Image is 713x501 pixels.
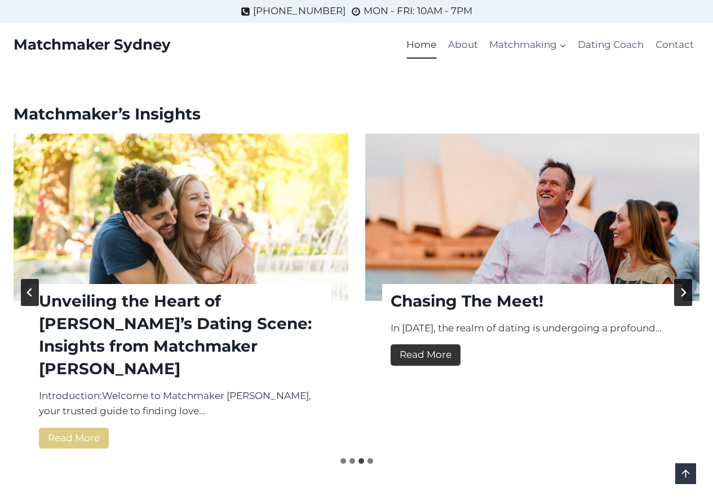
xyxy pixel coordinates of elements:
[442,32,484,59] a: About
[14,134,699,451] div: Post Carousel
[365,134,700,451] li: %1$s of %2$s
[650,32,699,59] a: Contact
[21,279,39,306] button: Previous slide
[391,290,675,312] a: Chasing The Meet!
[401,32,699,59] nav: Primary
[365,134,700,301] img: Senior couple at an event
[367,458,373,464] button: Go to slide 4
[14,102,699,126] h2: Matchmaker’s Insights
[674,279,692,306] button: Next slide
[241,3,346,19] a: [PHONE_NUMBER]
[349,458,355,464] button: Go to slide 2
[364,3,472,19] span: MON - FRI: 10AM - 7PM
[39,428,109,449] a: Read More
[401,32,442,59] a: Home
[391,344,460,365] a: Read More
[14,36,171,54] a: Matchmaker Sydney
[572,32,649,59] a: Dating Coach
[340,458,346,464] button: Go to slide 1
[484,32,572,59] button: Child menu of Matchmaking
[358,458,364,464] button: Go to slide 3
[675,463,696,484] a: Scroll to top
[382,321,683,365] div: In [DATE], the realm of dating is undergoing a profound…
[253,3,346,19] span: [PHONE_NUMBER]
[14,456,699,465] ul: Select a slide to show
[365,134,700,301] a: Chasing The Meet!
[14,134,348,301] a: Unveiling the Heart of Sydney’s Dating Scene: Insights from Matchmaker Sydney
[39,290,323,380] a: Unveiling the Heart of [PERSON_NAME]’s Dating Scene: Insights from Matchmaker [PERSON_NAME]
[14,134,348,451] li: %1$s of %2$s
[30,388,331,449] div: Introduction:Welcome to Matchmaker [PERSON_NAME], your trusted guide to finding love…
